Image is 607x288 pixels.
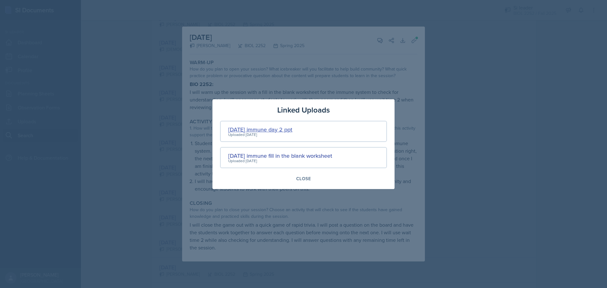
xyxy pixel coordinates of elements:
div: [DATE] immune day 2 ppt [228,125,292,134]
button: Close [292,173,315,184]
div: [DATE] immune fill in the blank worksheet [228,151,332,160]
div: Uploaded [DATE] [228,132,292,138]
div: Close [296,176,311,181]
div: Uploaded [DATE] [228,158,332,164]
h3: Linked Uploads [277,104,330,116]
